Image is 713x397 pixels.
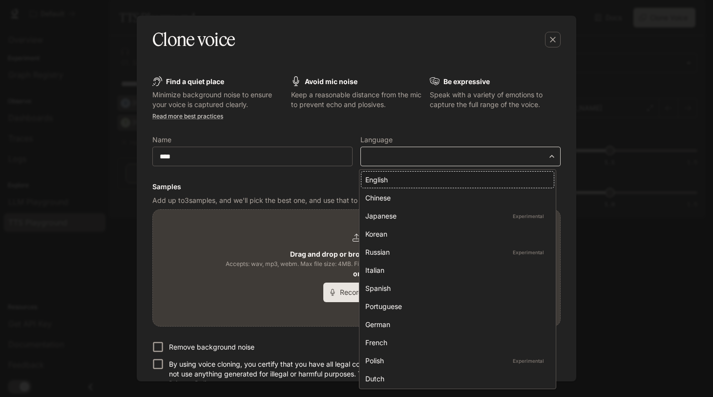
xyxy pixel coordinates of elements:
[365,211,546,221] div: Japanese
[365,337,546,348] div: French
[365,247,546,257] div: Russian
[365,355,546,366] div: Polish
[365,374,546,384] div: Dutch
[365,193,546,203] div: Chinese
[365,265,546,275] div: Italian
[365,319,546,330] div: German
[511,248,546,257] p: Experimental
[511,212,546,221] p: Experimental
[511,356,546,365] p: Experimental
[365,301,546,311] div: Portuguese
[365,175,546,185] div: English
[365,229,546,239] div: Korean
[365,283,546,293] div: Spanish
